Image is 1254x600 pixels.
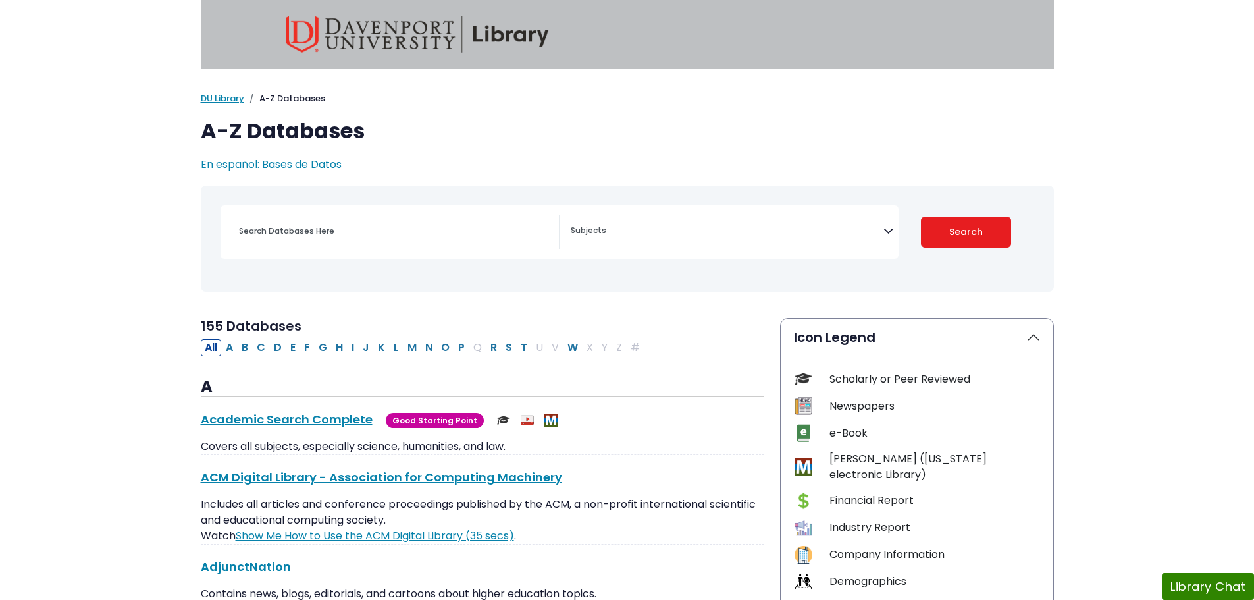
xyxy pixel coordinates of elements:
button: Submit for Search Results [921,217,1011,248]
div: Alpha-list to filter by first letter of database name [201,339,645,354]
textarea: Search [571,227,883,237]
img: Davenport University Library [286,16,549,53]
nav: breadcrumb [201,92,1054,105]
img: Icon Demographics [795,573,812,591]
button: Filter Results W [563,339,582,356]
div: Demographics [829,574,1040,589]
button: Filter Results F [300,339,314,356]
img: Icon e-Book [795,424,812,442]
button: Filter Results M [404,339,421,356]
a: ACM Digital Library - Association for Computing Machinery [201,469,562,485]
div: Newspapers [829,398,1040,414]
button: Filter Results N [421,339,436,356]
button: Filter Results H [332,339,347,356]
p: Covers all subjects, especially science, humanities, and law. [201,439,764,454]
button: Filter Results G [315,339,331,356]
div: Industry Report [829,520,1040,535]
div: e-Book [829,425,1040,441]
input: Search database by title or keyword [231,221,559,240]
img: Scholarly or Peer Reviewed [497,414,510,427]
button: Filter Results R [486,339,501,356]
button: Filter Results A [222,339,237,356]
button: Filter Results T [517,339,531,356]
span: Good Starting Point [386,413,484,428]
a: DU Library [201,92,244,105]
button: Filter Results K [374,339,389,356]
h3: A [201,377,764,397]
div: Financial Report [829,493,1040,508]
button: Filter Results E [286,339,300,356]
img: Icon Financial Report [795,492,812,510]
img: Audio & Video [521,414,534,427]
div: [PERSON_NAME] ([US_STATE] electronic Library) [829,451,1040,483]
a: Academic Search Complete [201,411,373,427]
button: Filter Results B [238,339,252,356]
p: Includes all articles and conference proceedings published by the ACM, a non-profit international... [201,497,764,544]
nav: Search filters [201,186,1054,292]
button: Library Chat [1162,573,1254,600]
img: Icon Company Information [795,546,812,564]
img: Icon Industry Report [795,519,812,537]
button: Filter Results P [454,339,469,356]
button: Filter Results S [502,339,516,356]
button: All [201,339,221,356]
img: Icon MeL (Michigan electronic Library) [795,458,812,476]
span: 155 Databases [201,317,301,335]
a: En español: Bases de Datos [201,157,342,172]
h1: A-Z Databases [201,119,1054,144]
button: Filter Results I [348,339,358,356]
button: Filter Results C [253,339,269,356]
div: Scholarly or Peer Reviewed [829,371,1040,387]
button: Icon Legend [781,319,1053,356]
button: Filter Results D [270,339,286,356]
button: Filter Results J [359,339,373,356]
img: MeL (Michigan electronic Library) [544,414,558,427]
button: Filter Results O [437,339,454,356]
li: A-Z Databases [244,92,325,105]
img: Icon Scholarly or Peer Reviewed [795,370,812,388]
a: Link opens in new window [236,528,514,543]
a: AdjunctNation [201,559,291,575]
div: Company Information [829,547,1040,562]
img: Icon Newspapers [795,397,812,415]
button: Filter Results L [390,339,403,356]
